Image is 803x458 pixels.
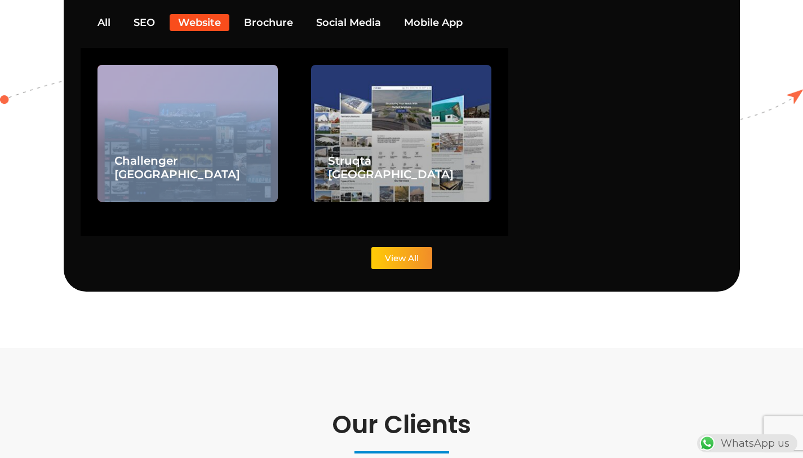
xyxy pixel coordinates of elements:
button: All [89,14,119,31]
a: Struqta [GEOGRAPHIC_DATA] [328,154,454,181]
button: Mobile App [396,14,471,31]
img: WhatsApp [698,434,716,452]
a: WhatsAppWhatsApp us [697,437,797,450]
button: Social Media [308,14,389,31]
div: WhatsApp us [697,434,797,452]
button: Website [170,14,229,31]
button: Brochure [236,14,301,31]
button: SEO [125,14,163,31]
a: Challenger [GEOGRAPHIC_DATA] [114,154,240,181]
span: View All [385,254,419,262]
h2: Our Clients [86,410,717,440]
a: View All [371,247,432,269]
